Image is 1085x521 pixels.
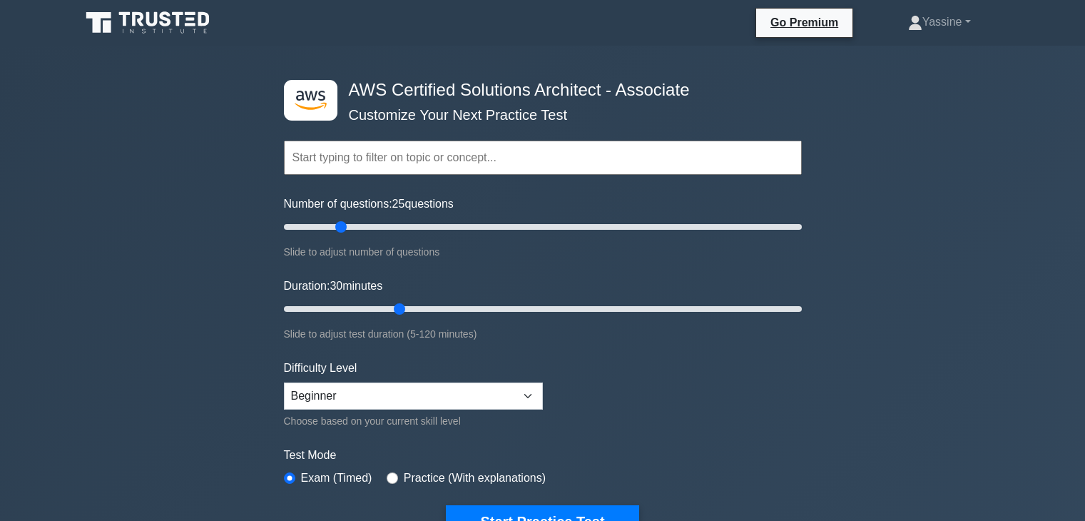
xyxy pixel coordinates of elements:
input: Start typing to filter on topic or concept... [284,141,802,175]
label: Number of questions: questions [284,196,454,213]
label: Difficulty Level [284,360,357,377]
div: Slide to adjust number of questions [284,243,802,260]
a: Go Premium [762,14,847,31]
label: Duration: minutes [284,278,383,295]
label: Practice (With explanations) [404,470,546,487]
span: 30 [330,280,342,292]
a: Yassine [874,8,1005,36]
span: 25 [392,198,405,210]
h4: AWS Certified Solutions Architect - Associate [343,80,732,101]
label: Exam (Timed) [301,470,372,487]
label: Test Mode [284,447,802,464]
div: Slide to adjust test duration (5-120 minutes) [284,325,802,343]
div: Choose based on your current skill level [284,413,543,430]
